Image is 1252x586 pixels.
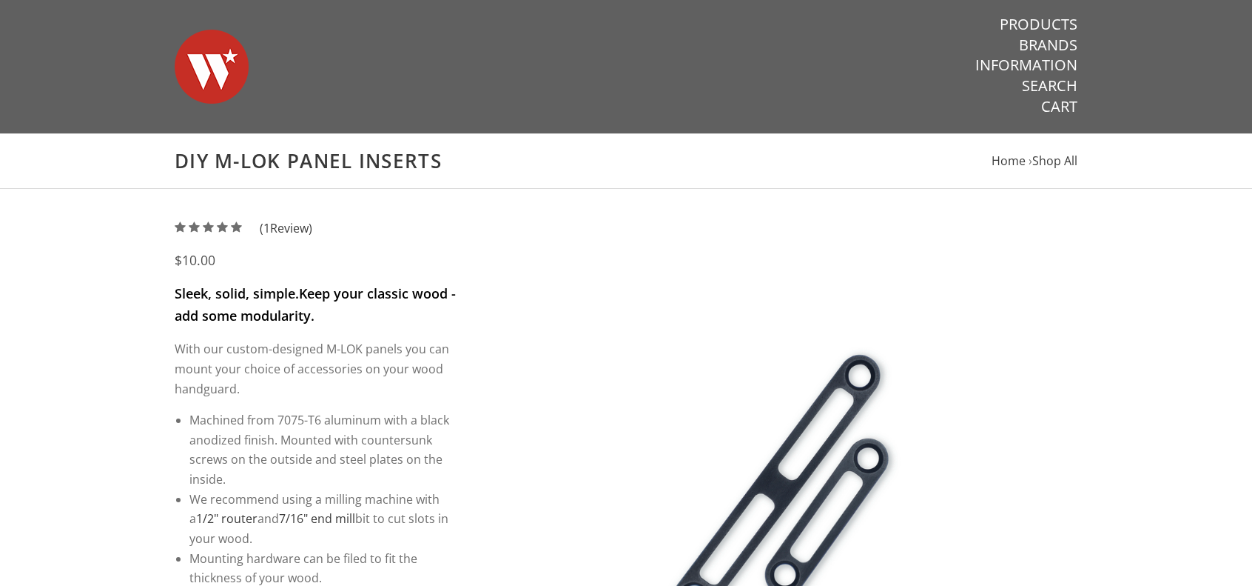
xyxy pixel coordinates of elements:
span: With our custom-designed M-LOK panels you can mount your choice of accessories on your wood handg... [175,341,449,396]
a: (1Review) [175,220,312,236]
a: Information [975,56,1077,75]
li: Machined from 7075-T6 aluminum with a black anodized finish. Mounted with countersunk screws on t... [189,410,458,490]
img: Warsaw Wood Co. [175,15,249,119]
a: 1/2" router [196,510,258,527]
span: $10.00 [175,251,215,269]
strong: Sleek, solid, simple. [175,284,299,302]
strong: Keep your classic wood - add some modularity. [175,284,456,324]
a: 7/16" end mill [279,510,355,527]
a: Products [1000,15,1077,34]
h1: DIY M-LOK Panel Inserts [175,149,1077,173]
a: Search [1022,76,1077,96]
li: We recommend using a milling machine with a and bit to cut slots in your wood. [189,490,458,549]
a: Cart [1041,97,1077,116]
a: Shop All [1032,153,1077,169]
li: › [1029,151,1077,171]
span: ( Review) [260,219,312,239]
a: Home [992,153,1026,169]
span: 1 [263,220,270,236]
a: Brands [1019,36,1077,55]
